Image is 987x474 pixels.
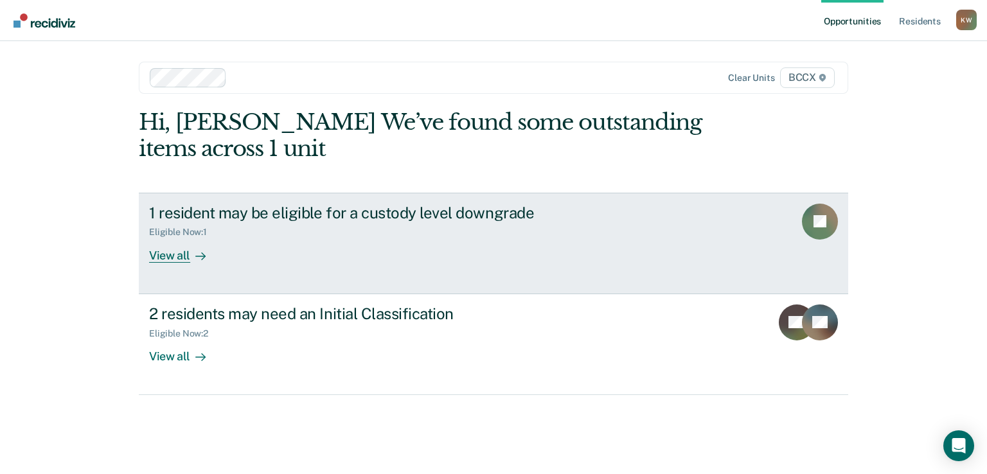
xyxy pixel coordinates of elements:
div: 2 residents may need an Initial Classification [149,304,600,323]
a: 1 resident may be eligible for a custody level downgradeEligible Now:1View all [139,193,848,294]
div: View all [149,338,221,364]
a: 2 residents may need an Initial ClassificationEligible Now:2View all [139,294,848,395]
div: Eligible Now : 2 [149,328,218,339]
div: 1 resident may be eligible for a custody level downgrade [149,204,600,222]
button: Profile dropdown button [956,10,977,30]
div: Eligible Now : 1 [149,227,217,238]
div: View all [149,238,221,263]
div: Hi, [PERSON_NAME] We’ve found some outstanding items across 1 unit [139,109,706,162]
div: Open Intercom Messenger [943,430,974,461]
img: Recidiviz [13,13,75,28]
div: Clear units [728,73,775,83]
span: BCCX [780,67,835,88]
div: K W [956,10,977,30]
